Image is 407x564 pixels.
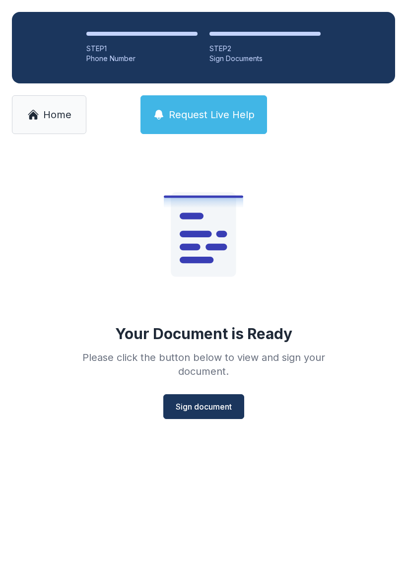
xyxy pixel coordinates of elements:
span: Sign document [176,401,232,413]
div: STEP 2 [209,44,321,54]
div: Your Document is Ready [115,325,292,343]
div: Phone Number [86,54,198,64]
div: Sign Documents [209,54,321,64]
span: Home [43,108,71,122]
span: Request Live Help [169,108,255,122]
div: Please click the button below to view and sign your document. [61,351,346,378]
div: STEP 1 [86,44,198,54]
